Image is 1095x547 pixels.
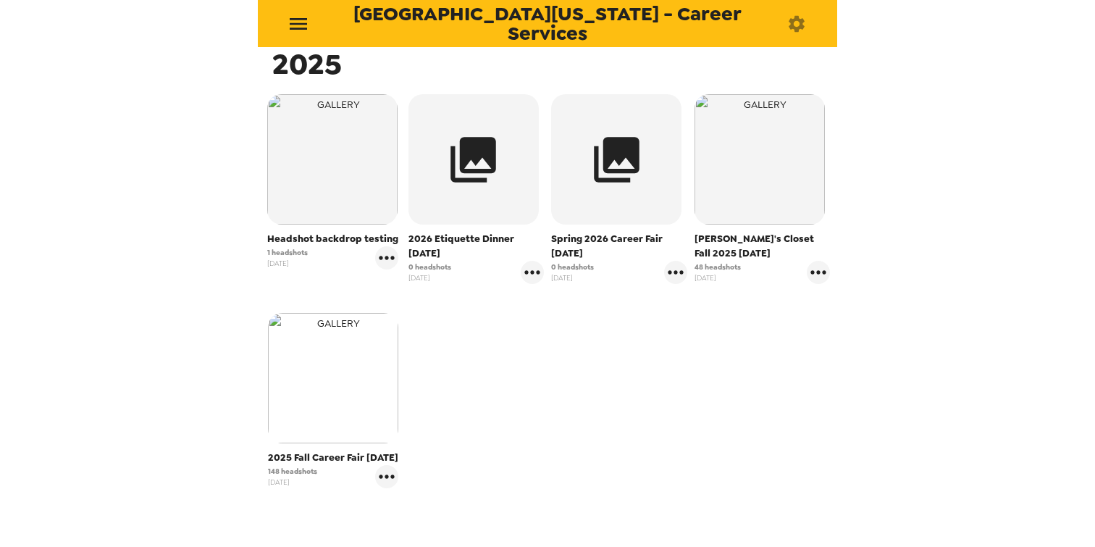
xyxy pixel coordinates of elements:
[695,272,741,283] span: [DATE]
[267,232,398,246] span: Headshot backdrop testing
[695,94,825,225] img: gallery
[268,451,398,465] span: 2025 Fall Career Fair [DATE]
[551,272,594,283] span: [DATE]
[267,247,308,258] span: 1 headshots
[664,261,687,284] button: gallery menu
[695,262,741,272] span: 48 headshots
[268,313,398,443] img: gallery
[521,261,544,284] button: gallery menu
[408,232,545,261] span: 2026 Etiquette Dinner [DATE]
[807,261,830,284] button: gallery menu
[268,477,317,488] span: [DATE]
[375,246,398,270] button: gallery menu
[408,272,451,283] span: [DATE]
[272,45,342,83] span: 2025
[695,232,831,261] span: [PERSON_NAME]'s Closet Fall 2025 [DATE]
[551,232,687,261] span: Spring 2026 Career Fair [DATE]
[268,466,317,477] span: 148 headshots
[408,262,451,272] span: 0 headshots
[322,4,773,43] span: [GEOGRAPHIC_DATA][US_STATE] - Career Services
[267,258,308,269] span: [DATE]
[267,94,398,225] img: gallery
[375,465,398,488] button: gallery menu
[551,262,594,272] span: 0 headshots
